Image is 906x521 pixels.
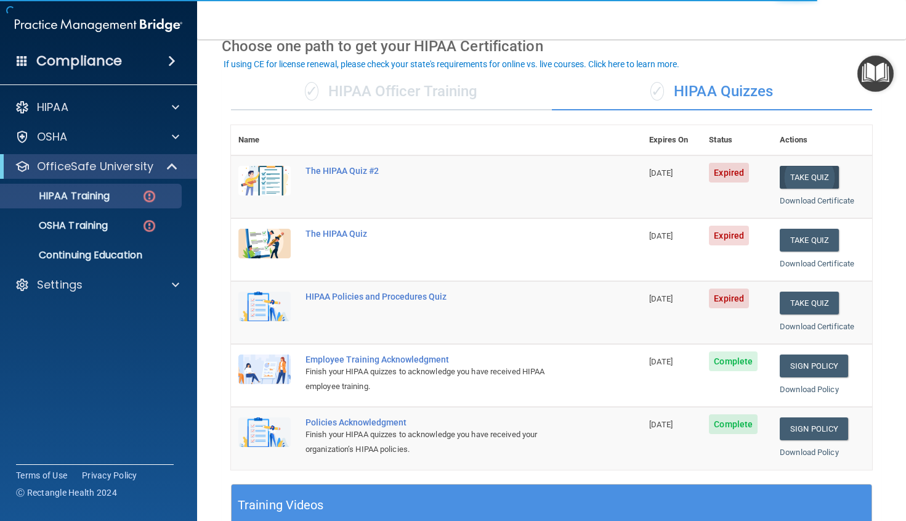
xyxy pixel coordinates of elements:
[305,427,580,457] div: Finish your HIPAA quizzes to acknowledge you have received your organization’s HIPAA policies.
[709,351,758,371] span: Complete
[8,249,176,261] p: Continuing Education
[780,322,854,331] a: Download Certificate
[642,125,702,155] th: Expires On
[305,166,580,176] div: The HIPAA Quiz #2
[15,129,179,144] a: OSHA
[15,159,179,174] a: OfficeSafe University
[82,469,137,482] a: Privacy Policy
[8,190,110,202] p: HIPAA Training
[702,125,772,155] th: Status
[649,294,673,303] span: [DATE]
[231,73,552,110] div: HIPAA Officer Training
[37,100,68,115] p: HIPAA
[649,420,673,429] span: [DATE]
[857,55,894,92] button: Open Resource Center
[231,125,298,155] th: Name
[238,494,324,516] h5: Training Videos
[780,417,848,440] a: Sign Policy
[37,277,83,292] p: Settings
[305,292,580,302] div: HIPAA Policies and Procedures Quiz
[772,125,872,155] th: Actions
[649,231,673,240] span: [DATE]
[780,259,854,268] a: Download Certificate
[8,219,108,232] p: OSHA Training
[780,196,854,205] a: Download Certificate
[780,355,848,377] a: Sign Policy
[16,469,67,482] a: Terms of Use
[37,129,68,144] p: OSHA
[552,73,873,110] div: HIPAA Quizzes
[305,355,580,364] div: Employee Training Acknowledgment
[142,189,157,204] img: danger-circle.6113f641.png
[224,60,679,68] div: If using CE for license renewal, please check your state's requirements for online vs. live cours...
[305,82,318,101] span: ✓
[37,159,153,174] p: OfficeSafe University
[709,226,749,245] span: Expired
[650,82,664,101] span: ✓
[649,357,673,366] span: [DATE]
[15,13,182,38] img: PMB logo
[709,289,749,308] span: Expired
[780,229,839,252] button: Take Quiz
[222,58,681,70] button: If using CE for license renewal, please check your state's requirements for online vs. live cours...
[305,364,580,394] div: Finish your HIPAA quizzes to acknowledge you have received HIPAA employee training.
[780,166,839,189] button: Take Quiz
[142,218,157,234] img: danger-circle.6113f641.png
[780,292,839,314] button: Take Quiz
[709,163,749,183] span: Expired
[16,486,117,499] span: Ⓒ Rectangle Health 2024
[693,433,891,483] iframe: Drift Widget Chat Controller
[709,414,758,434] span: Complete
[15,100,179,115] a: HIPAA
[305,229,580,239] div: The HIPAA Quiz
[36,52,122,70] h4: Compliance
[649,168,673,178] span: [DATE]
[780,385,839,394] a: Download Policy
[222,28,881,64] div: Choose one path to get your HIPAA Certification
[15,277,179,292] a: Settings
[305,417,580,427] div: Policies Acknowledgment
